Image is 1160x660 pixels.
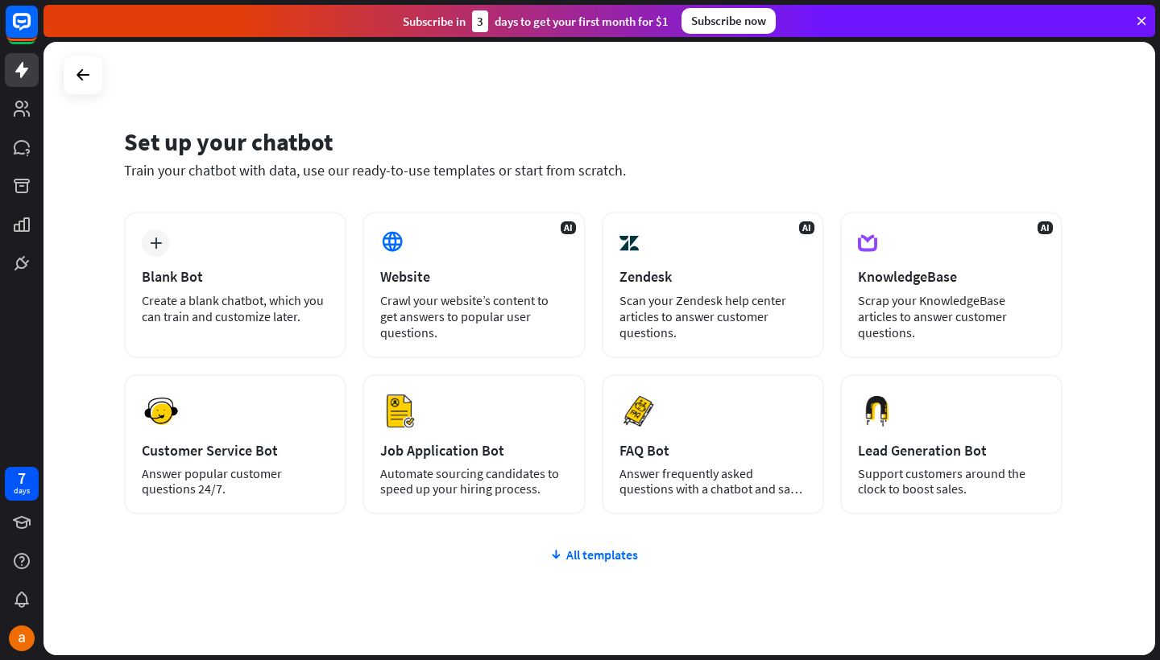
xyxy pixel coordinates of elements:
div: Zendesk [619,267,806,286]
i: plus [150,237,162,249]
div: Set up your chatbot [124,126,1063,157]
div: Customer Service Bot [142,441,329,460]
div: Subscribe now [681,8,776,34]
span: AI [561,221,576,234]
div: KnowledgeBase [858,267,1045,286]
div: Answer frequently asked questions with a chatbot and save your time. [619,466,806,497]
div: 3 [472,10,488,32]
div: days [14,485,30,497]
div: Answer popular customer questions 24/7. [142,466,329,497]
div: 7 [18,471,26,485]
div: Support customers around the clock to boost sales. [858,466,1045,497]
span: AI [799,221,814,234]
div: Website [380,267,567,286]
a: 7 days [5,467,39,501]
div: Lead Generation Bot [858,441,1045,460]
div: Job Application Bot [380,441,567,460]
div: All templates [124,547,1063,563]
div: FAQ Bot [619,441,806,460]
div: Create a blank chatbot, which you can train and customize later. [142,292,329,324]
div: Scrap your KnowledgeBase articles to answer customer questions. [858,292,1045,340]
div: Blank Bot [142,267,329,286]
div: Subscribe in days to get your first month for $1 [403,10,669,32]
div: Scan your Zendesk help center articles to answer customer questions. [619,292,806,340]
span: AI [1038,221,1053,234]
div: Train your chatbot with data, use our ready-to-use templates or start from scratch. [124,161,1063,179]
div: Crawl your website’s content to get answers to popular user questions. [380,292,567,340]
div: Automate sourcing candidates to speed up your hiring process. [380,466,567,497]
